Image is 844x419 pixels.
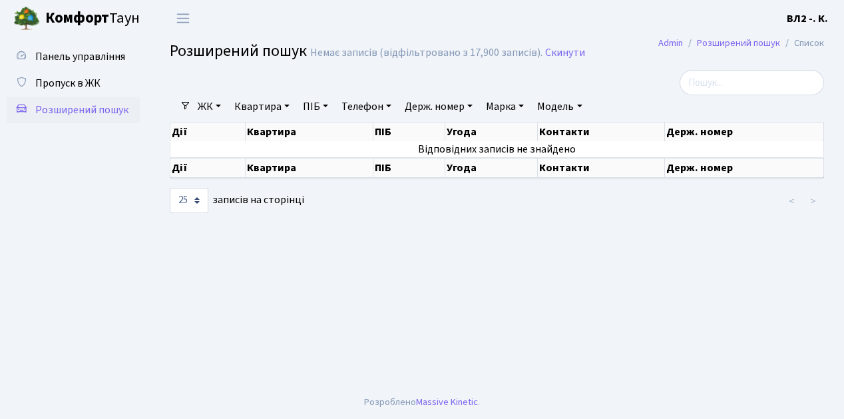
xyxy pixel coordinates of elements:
[7,97,140,123] a: Розширений пошук
[45,7,140,30] span: Таун
[35,76,101,91] span: Пропуск в ЖК
[780,36,824,51] li: Список
[170,141,824,157] td: Відповідних записів не знайдено
[170,158,246,178] th: Дії
[336,95,397,118] a: Телефон
[7,43,140,70] a: Панель управління
[665,123,824,141] th: Держ. номер
[310,47,542,59] div: Немає записів (відфільтровано з 17,900 записів).
[192,95,226,118] a: ЖК
[35,49,125,64] span: Панель управління
[481,95,529,118] a: Марка
[787,11,828,27] a: ВЛ2 -. К.
[532,95,587,118] a: Модель
[364,395,480,410] div: Розроблено .
[170,123,246,141] th: Дії
[246,158,373,178] th: Квартира
[638,29,844,57] nav: breadcrumb
[538,158,665,178] th: Контакти
[416,395,478,409] a: Massive Kinetic
[399,95,478,118] a: Держ. номер
[170,188,208,213] select: записів на сторінці
[170,39,307,63] span: Розширений пошук
[658,36,683,50] a: Admin
[7,70,140,97] a: Пропуск в ЖК
[35,103,128,117] span: Розширений пошук
[13,5,40,32] img: logo.png
[445,158,538,178] th: Угода
[45,7,109,29] b: Комфорт
[298,95,333,118] a: ПІБ
[787,11,828,26] b: ВЛ2 -. К.
[697,36,780,50] a: Розширений пошук
[166,7,200,29] button: Переключити навігацію
[373,123,445,141] th: ПІБ
[665,158,824,178] th: Держ. номер
[229,95,295,118] a: Квартира
[170,188,304,213] label: записів на сторінці
[680,70,824,95] input: Пошук...
[545,47,585,59] a: Скинути
[246,123,373,141] th: Квартира
[373,158,445,178] th: ПІБ
[445,123,538,141] th: Угода
[538,123,665,141] th: Контакти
